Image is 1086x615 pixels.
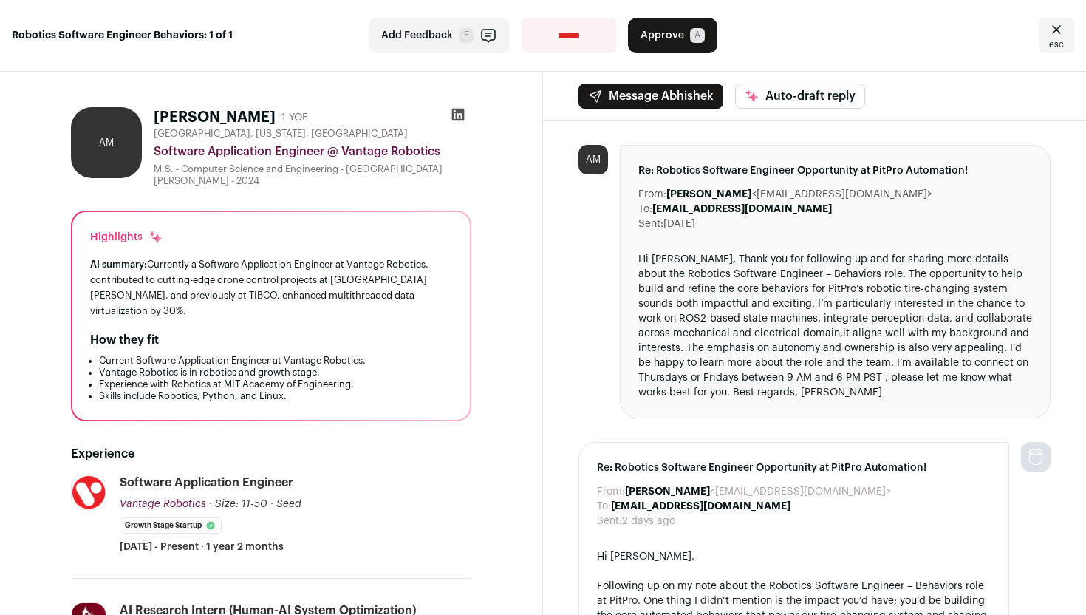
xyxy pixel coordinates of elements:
[276,499,301,509] span: Seed
[652,204,832,214] b: [EMAIL_ADDRESS][DOMAIN_NAME]
[638,163,1032,178] span: Re: Robotics Software Engineer Opportunity at PitPro Automation!
[120,475,293,491] div: Software Application Engineer
[735,84,865,109] button: Auto-draft reply
[209,499,267,509] span: · Size: 11-50
[90,331,159,349] h2: How they fit
[281,110,308,125] div: 1 YOE
[154,128,408,140] span: [GEOGRAPHIC_DATA], [US_STATE], [GEOGRAPHIC_DATA]
[120,540,284,554] span: [DATE] - Present · 1 year 2 months
[1021,442,1051,472] img: nopic.png
[99,378,452,390] li: Experience with Robotics at MIT Academy of Engineering.
[625,486,710,497] b: [PERSON_NAME]
[666,189,751,200] b: [PERSON_NAME]
[578,84,723,109] button: Message Abhishek
[622,514,675,529] dd: 2 days ago
[90,259,147,269] span: AI summary:
[666,187,932,202] dd: <[EMAIL_ADDRESS][DOMAIN_NAME]>
[154,143,471,160] div: Software Application Engineer @ Vantage Robotics
[597,549,991,564] div: Hi [PERSON_NAME],
[71,107,142,178] div: AM
[120,499,206,509] span: Vantage Robotics
[72,475,106,509] img: cdf97c1e6d68a98405b864540c33e9ddfb97749c3eec58e2022b849847633ffc.jpg
[638,202,652,217] dt: To:
[12,28,233,43] strong: Robotics Software Engineer Behaviors: 1 of 1
[638,217,663,231] dt: Sent:
[369,18,510,53] button: Add Feedback F
[597,484,625,499] dt: From:
[120,517,222,534] li: Growth Stage Startup
[381,28,453,43] span: Add Feedback
[71,445,471,463] h2: Experience
[154,107,276,128] h1: [PERSON_NAME]
[611,501,790,512] b: [EMAIL_ADDRESS][DOMAIN_NAME]
[99,355,452,367] li: Current Software Application Engineer at Vantage Robotics.
[597,461,991,475] span: Re: Robotics Software Engineer Opportunity at PitPro Automation!
[638,252,1032,400] div: Hi [PERSON_NAME], Thank you for following up and for sharing more details about the Robotics Soft...
[99,367,452,378] li: Vantage Robotics is in robotics and growth stage.
[270,497,273,512] span: ·
[628,18,717,53] button: Approve A
[578,145,608,174] div: AM
[154,163,471,187] div: M.S. - Computer Science and Engineering - [GEOGRAPHIC_DATA][PERSON_NAME] - 2024
[99,390,452,402] li: Skills include Robotics, Python, and Linux.
[459,28,474,43] span: F
[90,230,163,245] div: Highlights
[641,28,684,43] span: Approve
[663,217,695,231] dd: [DATE]
[1039,18,1074,53] a: Close
[690,28,705,43] span: A
[90,256,452,319] div: Currently a Software Application Engineer at Vantage Robotics, contributed to cutting-edge drone ...
[638,187,666,202] dt: From:
[1049,38,1064,50] span: esc
[597,499,611,514] dt: To:
[597,514,622,529] dt: Sent:
[625,484,891,499] dd: <[EMAIL_ADDRESS][DOMAIN_NAME]>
